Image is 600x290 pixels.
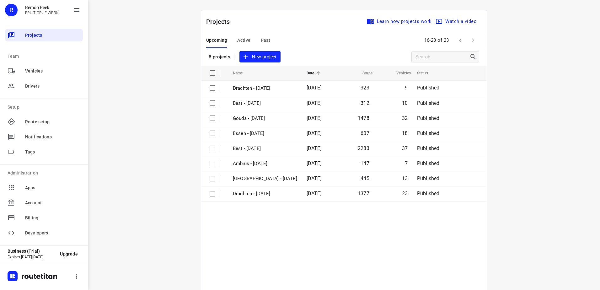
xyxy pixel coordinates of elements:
span: 1377 [358,191,369,196]
span: 37 [402,145,408,151]
p: 8 projects [209,54,230,60]
div: Vehicles [5,65,83,77]
p: Gouda - [DATE] [233,115,297,122]
span: Date [307,69,323,77]
div: R [5,4,18,16]
span: Developers [25,230,80,236]
div: Tags [5,146,83,158]
p: Administration [8,170,83,176]
div: Developers [5,227,83,239]
span: [DATE] [307,100,322,106]
span: Vehicles [25,68,80,74]
span: Published [417,115,440,121]
span: Name [233,69,251,77]
p: Expires [DATE][DATE] [8,255,55,259]
span: 2283 [358,145,369,151]
span: Upgrade [60,251,78,256]
span: Published [417,130,440,136]
p: Projects [206,17,235,26]
span: 445 [361,175,369,181]
p: [GEOGRAPHIC_DATA] - [DATE] [233,175,297,182]
button: Upgrade [55,248,83,260]
p: Drachten - [DATE] [233,190,297,197]
span: Published [417,191,440,196]
span: [DATE] [307,145,322,151]
span: 16-23 of 23 [422,34,452,47]
span: Route setup [25,119,80,125]
p: Drachten - Tuesday [233,85,297,92]
p: Best - [DATE] [233,145,297,152]
p: Ambius - [DATE] [233,160,297,167]
span: Published [417,175,440,181]
span: New project [243,53,276,61]
span: Published [417,160,440,166]
div: Apps [5,181,83,194]
div: Billing [5,212,83,224]
span: Drivers [25,83,80,89]
span: Apps [25,185,80,191]
span: 18 [402,130,408,136]
div: Account [5,196,83,209]
span: 13 [402,175,408,181]
span: Published [417,100,440,106]
span: Notifications [25,134,80,140]
p: Remco Peek [25,5,59,10]
span: [DATE] [307,160,322,166]
span: Past [261,36,271,44]
span: 323 [361,85,369,91]
input: Search projects [415,52,469,62]
span: Next Page [467,34,479,46]
span: 23 [402,191,408,196]
span: 147 [361,160,369,166]
button: New project [239,51,280,63]
span: Upcoming [206,36,227,44]
span: Projects [25,32,80,39]
p: FRUIT OP JE WERK [25,11,59,15]
div: Search [469,53,479,61]
span: 1478 [358,115,369,121]
span: Active [237,36,250,44]
span: Status [417,69,436,77]
div: Notifications [5,131,83,143]
span: Published [417,145,440,151]
span: [DATE] [307,175,322,181]
p: Team [8,53,83,60]
p: Essen - [DATE] [233,130,297,137]
span: Published [417,85,440,91]
div: Drivers [5,80,83,92]
div: Projects [5,29,83,41]
span: Stops [354,69,372,77]
span: Billing [25,215,80,221]
span: 10 [402,100,408,106]
span: Vehicles [388,69,411,77]
span: 607 [361,130,369,136]
span: 312 [361,100,369,106]
p: Business (Trial) [8,249,55,254]
p: Setup [8,104,83,110]
span: 32 [402,115,408,121]
p: Best - Tuesday [233,100,297,107]
div: Route setup [5,115,83,128]
span: [DATE] [307,115,322,121]
span: Tags [25,149,80,155]
span: 7 [405,160,408,166]
span: [DATE] [307,191,322,196]
span: Account [25,200,80,206]
span: [DATE] [307,130,322,136]
span: [DATE] [307,85,322,91]
span: 9 [405,85,408,91]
